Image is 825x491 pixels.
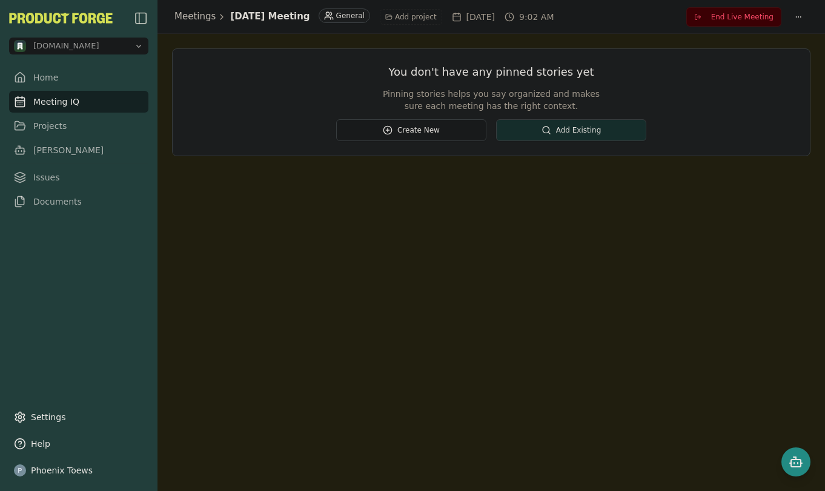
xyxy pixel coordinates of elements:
button: Open chat [781,447,810,476]
span: [DATE] [466,11,495,23]
a: Issues [9,166,148,188]
button: Close Sidebar [134,11,148,25]
a: Meetings [174,10,216,24]
button: Phoenix Toews [9,460,148,481]
a: Home [9,67,148,88]
h1: [DATE] Meeting [230,10,310,24]
button: Add Existing [496,119,646,141]
span: Add project [395,12,437,22]
img: Product Forge [9,13,113,24]
button: Create New [336,119,486,141]
a: Meeting IQ [9,91,148,113]
span: End Live Meeting [711,12,774,22]
button: Help [9,433,148,455]
p: Pinning stories helps you say organized and makes sure each meeting has the right context. [375,88,608,112]
span: methodic.work [33,41,99,51]
img: sidebar [134,11,148,25]
a: Settings [9,406,148,428]
div: General [319,8,370,23]
a: Documents [9,191,148,213]
button: PF-Logo [9,13,113,24]
button: Add project [380,9,442,25]
img: methodic.work [14,40,26,52]
button: Open organization switcher [9,38,148,54]
button: End Live Meeting [686,7,781,27]
img: profile [14,464,26,476]
h3: You don't have any pinned stories yet [375,64,608,81]
a: Projects [9,115,148,137]
a: [PERSON_NAME] [9,139,148,161]
span: 9:02 AM [519,11,554,23]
